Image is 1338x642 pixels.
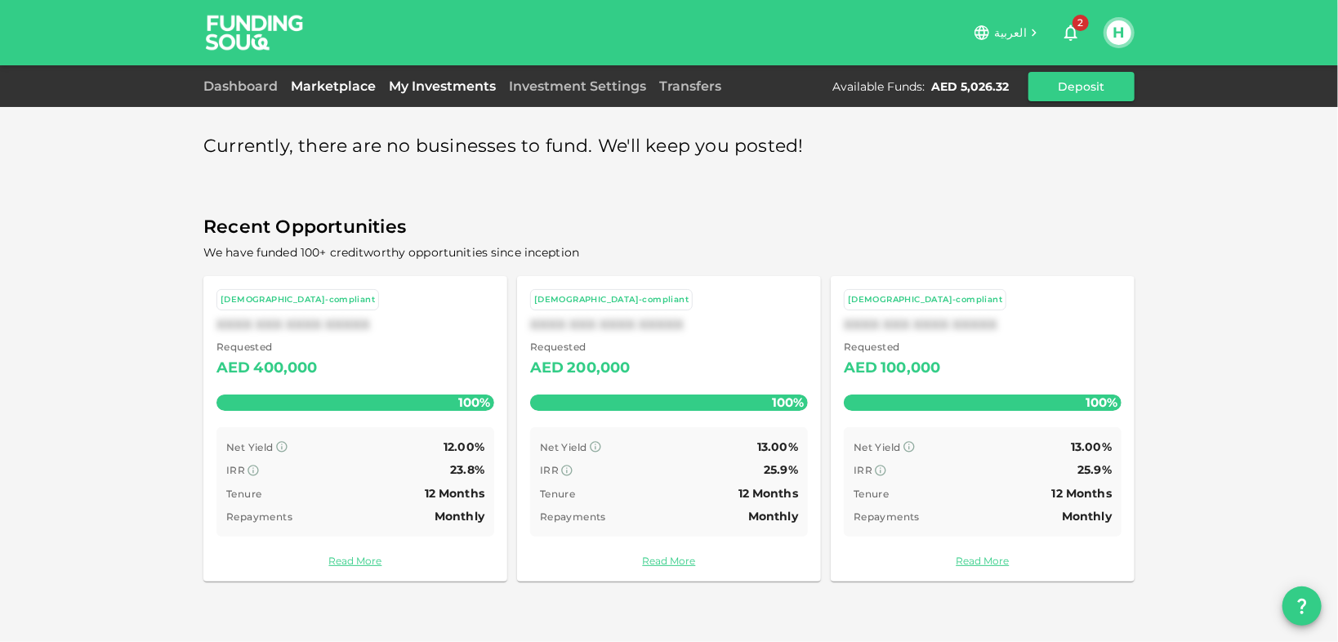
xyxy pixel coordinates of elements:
span: 2 [1073,15,1089,31]
span: 100% [454,390,494,414]
span: Monthly [748,509,798,524]
span: 13.00% [757,439,798,454]
button: Deposit [1028,72,1135,101]
button: H [1107,20,1131,45]
span: Requested [530,339,631,355]
span: We have funded 100+ creditworthy opportunities since inception [203,245,579,260]
div: XXXX XXX XXXX XXXXX [216,317,494,332]
span: 13.00% [1071,439,1112,454]
span: IRR [540,464,559,476]
span: Requested [844,339,941,355]
span: Monthly [1062,509,1112,524]
span: 12 Months [425,486,484,501]
span: Repayments [540,510,606,523]
div: XXXX XXX XXXX XXXXX [844,317,1122,332]
span: 100% [768,390,808,414]
span: Tenure [540,488,575,500]
div: AED [530,355,564,381]
a: My Investments [382,78,502,94]
div: Available Funds : [832,78,925,95]
span: IRR [226,464,245,476]
a: [DEMOGRAPHIC_DATA]-compliantXXXX XXX XXXX XXXXX Requested AED200,000100% Net Yield 13.00% IRR 25.... [517,276,821,582]
div: XXXX XXX XXXX XXXXX [530,317,808,332]
span: Recent Opportunities [203,212,1135,243]
span: 25.9% [1077,462,1112,477]
div: 200,000 [567,355,630,381]
div: 100,000 [881,355,940,381]
span: العربية [994,25,1027,40]
a: [DEMOGRAPHIC_DATA]-compliantXXXX XXX XXXX XXXXX Requested AED400,000100% Net Yield 12.00% IRR 23.... [203,276,507,582]
div: [DEMOGRAPHIC_DATA]-compliant [221,293,375,307]
a: Transfers [653,78,728,94]
span: Net Yield [226,441,274,453]
a: Read More [844,553,1122,568]
span: Repayments [226,510,292,523]
span: 23.8% [450,462,484,477]
span: Net Yield [540,441,587,453]
a: [DEMOGRAPHIC_DATA]-compliantXXXX XXX XXXX XXXXX Requested AED100,000100% Net Yield 13.00% IRR 25.... [831,276,1135,582]
span: Monthly [435,509,484,524]
a: Marketplace [284,78,382,94]
span: Tenure [854,488,889,500]
a: Read More [216,553,494,568]
span: Net Yield [854,441,901,453]
span: 12 Months [1052,486,1112,501]
div: AED 5,026.32 [931,78,1009,95]
span: 12.00% [444,439,484,454]
span: Repayments [854,510,920,523]
a: Read More [530,553,808,568]
span: 100% [1082,390,1122,414]
div: 400,000 [253,355,317,381]
a: Investment Settings [502,78,653,94]
button: 2 [1055,16,1087,49]
span: 25.9% [764,462,798,477]
div: [DEMOGRAPHIC_DATA]-compliant [534,293,689,307]
span: 12 Months [738,486,798,501]
div: AED [216,355,250,381]
span: Requested [216,339,318,355]
div: [DEMOGRAPHIC_DATA]-compliant [848,293,1002,307]
a: Dashboard [203,78,284,94]
button: question [1282,586,1322,626]
span: Tenure [226,488,261,500]
div: AED [844,355,877,381]
span: IRR [854,464,872,476]
span: Currently, there are no businesses to fund. We'll keep you posted! [203,131,804,163]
